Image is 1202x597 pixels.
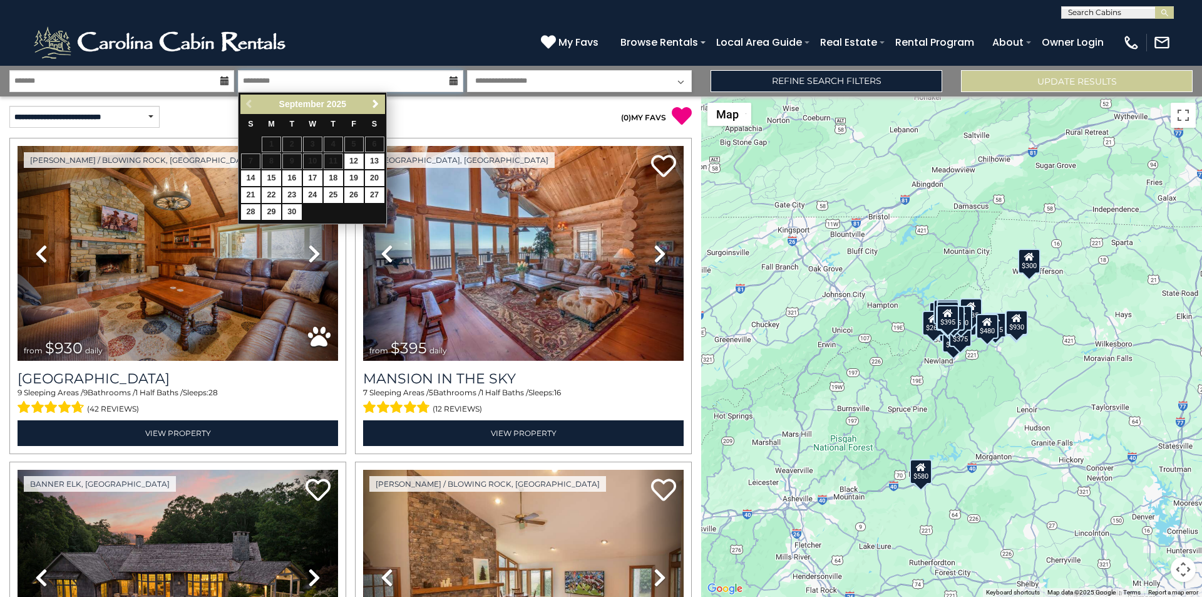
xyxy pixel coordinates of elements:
[18,387,338,417] div: Sleeping Areas / Bathrooms / Sleeps:
[365,170,384,186] a: 20
[282,187,302,203] a: 23
[279,99,324,109] span: September
[241,187,260,203] a: 21
[1171,557,1196,582] button: Map camera controls
[704,581,746,597] a: Open this area in Google Maps (opens a new window)
[711,70,942,92] a: Refine Search Filters
[937,299,959,324] div: $300
[481,388,528,397] span: 1 Half Baths /
[290,120,295,128] span: Tuesday
[31,24,291,61] img: White-1-2.png
[367,96,383,112] a: Next
[710,31,808,53] a: Local Area Guide
[1005,310,1028,335] div: $930
[268,120,275,128] span: Monday
[282,170,302,186] a: 16
[303,170,322,186] a: 17
[248,120,253,128] span: Sunday
[942,306,965,331] div: $435
[372,120,377,128] span: Saturday
[344,153,364,169] a: 12
[363,388,367,397] span: 7
[1122,34,1140,51] img: phone-regular-white.png
[429,346,447,355] span: daily
[344,170,364,186] a: 19
[984,312,1007,337] div: $315
[558,34,598,50] span: My Favs
[1123,589,1141,596] a: Terms (opens in new tab)
[937,301,959,326] div: $325
[262,170,281,186] a: 15
[208,388,218,397] span: 28
[933,299,956,324] div: $281
[976,313,999,338] div: $480
[624,113,629,122] span: 0
[1047,589,1116,596] span: Map data ©2025 Google
[324,170,343,186] a: 18
[18,420,338,446] a: View Property
[889,31,980,53] a: Rental Program
[24,476,176,492] a: Banner Elk, [GEOGRAPHIC_DATA]
[18,146,338,361] img: thumbnail_163277208.jpeg
[369,152,555,168] a: [GEOGRAPHIC_DATA], [GEOGRAPHIC_DATA]
[45,339,83,357] span: $930
[363,146,684,361] img: thumbnail_163263808.jpeg
[961,70,1193,92] button: Update Results
[716,108,739,121] span: Map
[651,477,676,504] a: Add to favorites
[960,298,982,323] div: $635
[541,34,602,51] a: My Favs
[365,187,384,203] a: 27
[306,477,331,504] a: Add to favorites
[303,187,322,203] a: 24
[910,459,932,484] div: $580
[1018,248,1040,273] div: $300
[371,99,381,109] span: Next
[1035,31,1110,53] a: Owner Login
[651,153,676,180] a: Add to favorites
[429,388,433,397] span: 5
[83,388,88,397] span: 9
[18,370,338,387] a: [GEOGRAPHIC_DATA]
[24,346,43,355] span: from
[614,31,704,53] a: Browse Rentals
[18,388,22,397] span: 9
[327,99,346,109] span: 2025
[1153,34,1171,51] img: mail-regular-white.png
[1005,311,1027,336] div: $315
[282,204,302,220] a: 30
[85,346,103,355] span: daily
[814,31,883,53] a: Real Estate
[324,187,343,203] a: 25
[1171,103,1196,128] button: Toggle fullscreen view
[135,388,183,397] span: 1 Half Baths /
[433,401,482,417] span: (12 reviews)
[621,113,666,122] a: (0)MY FAVS
[331,120,336,128] span: Thursday
[986,31,1030,53] a: About
[363,387,684,417] div: Sleeping Areas / Bathrooms / Sleeps:
[351,120,356,128] span: Friday
[554,388,561,397] span: 16
[344,187,364,203] a: 26
[707,103,751,126] button: Change map style
[262,204,281,220] a: 29
[391,339,427,357] span: $395
[986,588,1040,597] button: Keyboard shortcuts
[937,305,959,330] div: $395
[262,187,281,203] a: 22
[18,370,338,387] h3: Appalachian Mountain Lodge
[942,328,965,353] div: $350
[704,581,746,597] img: Google
[24,152,260,168] a: [PERSON_NAME] / Blowing Rock, [GEOGRAPHIC_DATA]
[241,204,260,220] a: 28
[363,420,684,446] a: View Property
[363,370,684,387] h3: Mansion In The Sky
[949,321,972,346] div: $375
[365,153,384,169] a: 13
[241,170,260,186] a: 14
[369,476,606,492] a: [PERSON_NAME] / Blowing Rock, [GEOGRAPHIC_DATA]
[1148,589,1198,596] a: Report a map error
[922,310,945,335] div: $260
[369,346,388,355] span: from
